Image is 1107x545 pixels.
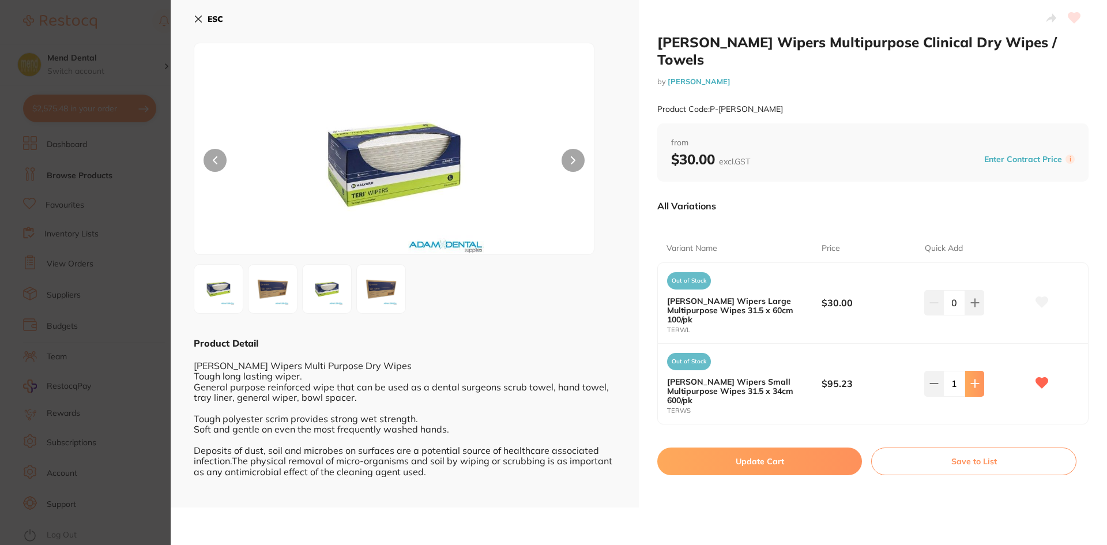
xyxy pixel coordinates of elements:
b: $95.23 [822,377,914,390]
p: Quick Add [925,243,963,254]
button: ESC [194,9,223,29]
img: LmpwZw [360,268,402,310]
p: Variant Name [667,243,717,254]
span: Out of Stock [667,353,711,370]
h2: [PERSON_NAME] Wipers Multipurpose Clinical Dry Wipes / Towels [657,33,1089,68]
b: [PERSON_NAME] Wipers Small Multipurpose Wipes 31.5 x 34cm 600/pk [667,377,806,405]
div: [PERSON_NAME] Wipers Multi Purpose Dry Wipes Tough long lasting wiper. General purpose reinforced... [194,349,616,477]
span: Out of Stock [667,272,711,290]
button: Save to List [871,448,1076,475]
b: $30.00 [822,296,914,309]
img: LmpwZw [306,268,348,310]
img: LmpwZw [274,72,514,254]
small: TERWL [667,326,822,334]
img: LmpwZw [198,268,239,310]
small: by [657,77,1089,86]
b: ESC [208,14,223,24]
span: from [671,137,1075,149]
p: Price [822,243,840,254]
b: $30.00 [671,151,750,168]
small: TERWS [667,407,822,415]
label: i [1065,155,1075,164]
b: [PERSON_NAME] Wipers Large Multipurpose Wipes 31.5 x 60cm 100/pk [667,296,806,324]
a: [PERSON_NAME] [668,77,731,86]
b: Product Detail [194,337,258,349]
p: All Variations [657,200,716,212]
button: Update Cart [657,448,862,475]
button: Enter Contract Price [981,154,1065,165]
small: Product Code: P-[PERSON_NAME] [657,104,783,114]
span: excl. GST [719,156,750,167]
img: LmpwZw [252,268,293,310]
